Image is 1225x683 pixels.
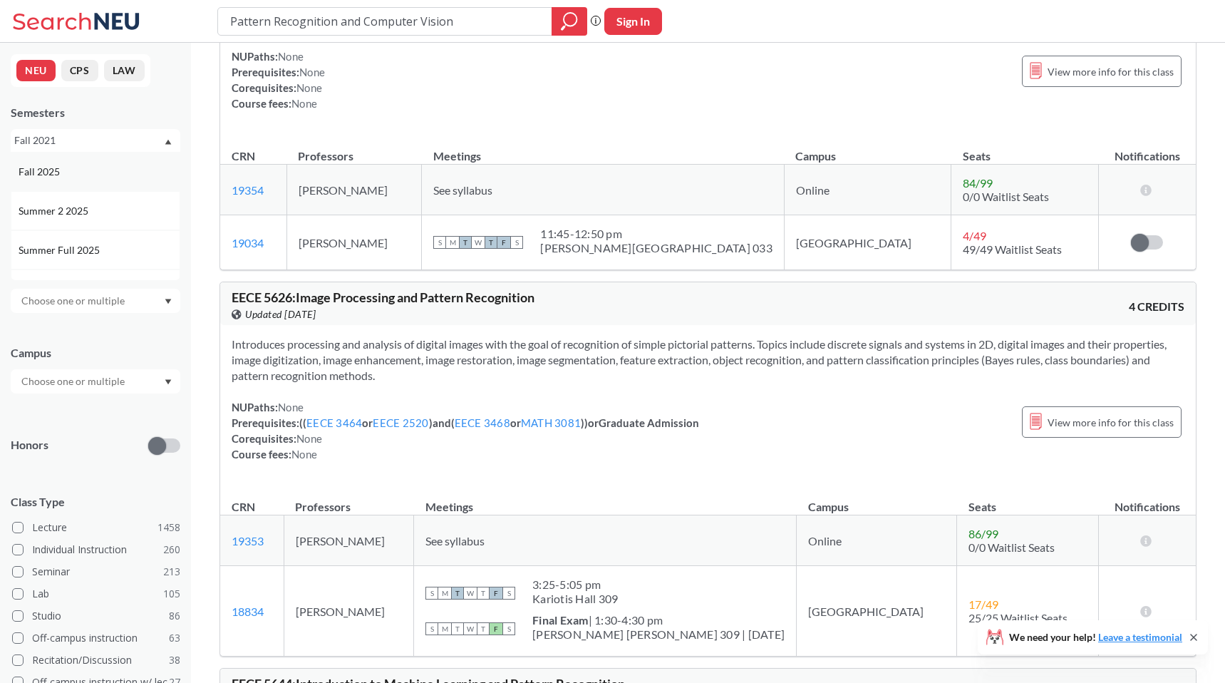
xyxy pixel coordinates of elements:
[968,611,1068,625] span: 25/25 Waitlist Seats
[278,401,304,414] span: None
[797,485,957,515] th: Campus
[278,50,304,63] span: None
[963,229,986,242] span: 4 / 49
[19,242,103,258] span: Summer Full 2025
[451,587,464,600] span: T
[157,520,180,535] span: 1458
[163,564,180,580] span: 213
[14,373,134,390] input: Choose one or multiple
[784,215,951,270] td: [GEOGRAPHIC_DATA]
[455,416,510,429] a: EECE 3468
[552,7,587,36] div: magnifying glass
[306,416,362,429] a: EECE 3464
[232,236,264,250] a: 19034
[510,236,523,249] span: S
[532,613,589,627] b: Final Exam
[477,587,490,600] span: T
[12,518,180,537] label: Lecture
[968,597,998,611] span: 17 / 49
[232,337,1167,382] span: Introduces processing and analysis of digital images with the goal of recognition of simple picto...
[229,9,542,34] input: Class, professor, course number, "phrase"
[232,399,699,462] div: NUPaths: Prerequisites: ( ( or ) and ( or ) ) or Graduate Admission Corequisites: Course fees:
[373,416,428,429] a: EECE 2520
[12,607,180,625] label: Studio
[784,134,951,165] th: Campus
[968,527,998,540] span: 86 / 99
[232,289,534,305] span: EECE 5626 : Image Processing and Pattern Recognition
[540,227,772,241] div: 11:45 - 12:50 pm
[433,183,492,197] span: See syllabus
[284,515,413,566] td: [PERSON_NAME]
[561,11,578,31] svg: magnifying glass
[12,540,180,559] label: Individual Instruction
[169,630,180,646] span: 63
[165,379,172,385] svg: Dropdown arrow
[1098,631,1182,643] a: Leave a testimonial
[232,499,255,515] div: CRN
[451,622,464,635] span: T
[291,97,317,110] span: None
[14,292,134,309] input: Choose one or multiple
[299,66,325,78] span: None
[425,534,485,548] span: See syllabus
[1009,632,1182,642] span: We need your help!
[296,432,322,445] span: None
[502,622,515,635] span: S
[163,542,180,558] span: 260
[284,566,413,657] td: [PERSON_NAME]
[169,608,180,624] span: 86
[490,587,502,600] span: F
[11,105,180,120] div: Semesters
[291,448,317,461] span: None
[968,540,1055,554] span: 0/0 Waitlist Seats
[1098,485,1196,515] th: Notifications
[497,236,510,249] span: F
[502,587,515,600] span: S
[532,613,785,627] div: | 1:30-4:30 pm
[286,134,422,165] th: Professors
[286,165,422,215] td: [PERSON_NAME]
[11,345,180,361] div: Campus
[784,165,951,215] td: Online
[464,587,477,600] span: W
[532,627,785,642] div: [PERSON_NAME] [PERSON_NAME] 309 | [DATE]
[464,622,477,635] span: W
[163,586,180,602] span: 105
[477,622,490,635] span: T
[232,183,264,197] a: 19354
[284,485,413,515] th: Professors
[12,563,180,581] label: Seminar
[232,148,255,164] div: CRN
[232,48,325,111] div: NUPaths: Prerequisites: Corequisites: Course fees:
[532,592,618,606] div: Kariotis Hall 309
[1098,134,1196,165] th: Notifications
[14,133,163,148] div: Fall 2021
[963,242,1062,256] span: 49/49 Waitlist Seats
[433,236,446,249] span: S
[951,134,1099,165] th: Seats
[61,60,98,81] button: CPS
[957,485,1098,515] th: Seats
[11,369,180,394] div: Dropdown arrow
[425,587,438,600] span: S
[169,652,180,668] span: 38
[11,289,180,313] div: Dropdown arrow
[296,81,322,94] span: None
[165,299,172,304] svg: Dropdown arrow
[1129,299,1184,314] span: 4 CREDITS
[797,566,957,657] td: [GEOGRAPHIC_DATA]
[797,515,957,566] td: Online
[425,622,438,635] span: S
[438,622,451,635] span: M
[490,622,502,635] span: F
[232,534,264,548] a: 19353
[245,307,316,322] span: Updated [DATE]
[963,190,1049,203] span: 0/0 Waitlist Seats
[12,651,180,669] label: Recitation/Discussion
[11,437,48,453] p: Honors
[1048,63,1174,81] span: View more info for this class
[604,8,662,35] button: Sign In
[232,605,264,618] a: 18834
[532,577,618,592] div: 3:25 - 5:05 pm
[446,236,459,249] span: M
